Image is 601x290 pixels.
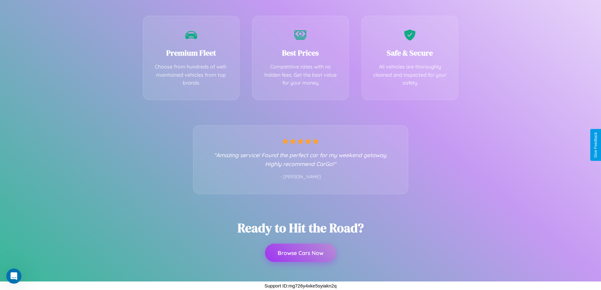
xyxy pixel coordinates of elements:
[593,132,598,158] div: Give Feedback
[153,48,230,58] h3: Premium Fleet
[6,269,21,284] iframe: Intercom live chat
[371,48,449,58] h3: Safe & Secure
[238,219,364,236] h2: Ready to Hit the Road?
[206,173,395,181] p: - [PERSON_NAME]
[265,244,336,262] button: Browse Cars Now
[371,63,449,87] p: All vehicles are thoroughly cleaned and inspected for your safety
[262,48,339,58] h3: Best Prices
[264,281,336,290] p: Support ID: mg726y4xke5syiakn2q
[153,63,230,87] p: Choose from hundreds of well-maintained vehicles from top brands
[262,63,339,87] p: Competitive rates with no hidden fees. Get the best value for your money
[206,151,395,168] p: "Amazing service! Found the perfect car for my weekend getaway. Highly recommend CarGo!"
